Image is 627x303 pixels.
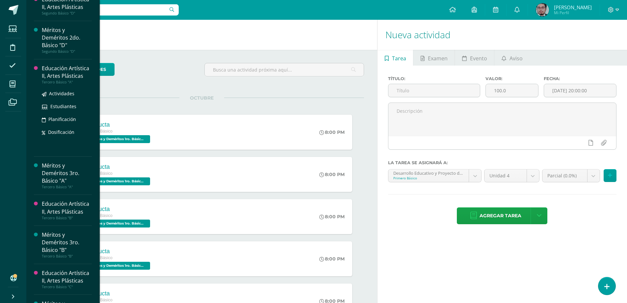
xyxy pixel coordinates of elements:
[42,162,92,185] div: Méritos y Deméritos 3ro. Básico "A"
[42,103,92,110] a: Estudiantes
[554,10,592,15] span: Mi Perfil
[84,248,152,255] div: Conducta
[544,76,616,81] label: Fecha:
[547,169,582,182] span: Parcial (0.0%)
[486,84,538,97] input: Puntos máximos
[42,49,92,54] div: Segundo Básico "D"
[393,176,464,180] div: Primero Básico
[84,206,152,213] div: Conducta
[48,116,76,122] span: Planificación
[42,65,92,80] div: Educación Artística II, Artes Plásticas
[205,63,364,76] input: Busca una actividad próxima aquí...
[319,214,345,220] div: 8:00 PM
[84,135,150,143] span: Méritos y Deméritos 1ro. Básico "A" 'A'
[319,256,345,262] div: 8:00 PM
[42,128,92,136] a: Dosificación
[388,84,480,97] input: Título
[428,50,448,66] span: Examen
[319,171,345,177] div: 8:00 PM
[544,84,616,97] input: Fecha de entrega
[42,269,92,285] div: Educación Artística II, Artes Plásticas
[42,90,92,97] a: Actividades
[42,26,92,54] a: Méritos y Deméritos 2do. Básico "D"Segundo Básico "D"
[84,262,150,270] span: Méritos y Deméritos 1ro. Básico "D" 'D'
[542,169,600,182] a: Parcial (0.0%)
[48,129,74,135] span: Dosificación
[84,164,152,170] div: Conducta
[388,169,482,182] a: Desarrollo Educativo y Proyecto de Vida 'D'Primero Básico
[42,162,92,189] a: Méritos y Deméritos 3ro. Básico "A"Tercero Básico "A"
[392,50,406,66] span: Tarea
[319,129,345,135] div: 8:00 PM
[509,50,523,66] span: Aviso
[385,20,619,50] h1: Nueva actividad
[42,80,92,84] div: Tercero Básico "A"
[34,20,369,50] h1: Actividades
[42,200,92,215] div: Educación Artística II, Artes Plásticas
[489,169,522,182] span: Unidad 4
[485,76,539,81] label: Valor:
[42,11,92,15] div: Segundo Básico "D"
[413,50,455,66] a: Examen
[494,50,530,66] a: Aviso
[42,231,92,254] div: Méritos y Deméritos 3ro. Básico "B"
[42,200,92,220] a: Educación Artística II, Artes PlásticasTercero Básico "B"
[84,220,150,227] span: Méritos y Deméritos 1ro. Básico "C" 'C'
[42,231,92,258] a: Méritos y Deméritos 3ro. Básico "B"Tercero Básico "B"
[480,208,521,224] span: Agregar tarea
[42,185,92,189] div: Tercero Básico "A"
[470,50,487,66] span: Evento
[42,65,92,84] a: Educación Artística II, Artes PlásticasTercero Básico "A"
[84,121,152,128] div: Conducta
[42,285,92,289] div: Tercero Básico "C"
[388,160,616,165] label: La tarea se asignará a:
[42,216,92,220] div: Tercero Básico "B"
[455,50,494,66] a: Evento
[42,115,92,123] a: Planificación
[554,4,592,11] span: [PERSON_NAME]
[179,95,224,101] span: OCTUBRE
[484,169,539,182] a: Unidad 4
[393,169,464,176] div: Desarrollo Educativo y Proyecto de Vida 'D'
[84,290,152,297] div: Conducta
[31,4,179,15] input: Busca un usuario...
[378,50,413,66] a: Tarea
[42,254,92,258] div: Tercero Básico "B"
[42,269,92,289] a: Educación Artística II, Artes PlásticasTercero Básico "C"
[42,26,92,49] div: Méritos y Deméritos 2do. Básico "D"
[536,3,549,16] img: c79a8ee83a32926c67f9bb364e6b58c4.png
[50,103,76,109] span: Estudiantes
[388,76,480,81] label: Título:
[49,90,74,97] span: Actividades
[84,177,150,185] span: Méritos y Deméritos 1ro. Básico "B" 'B'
